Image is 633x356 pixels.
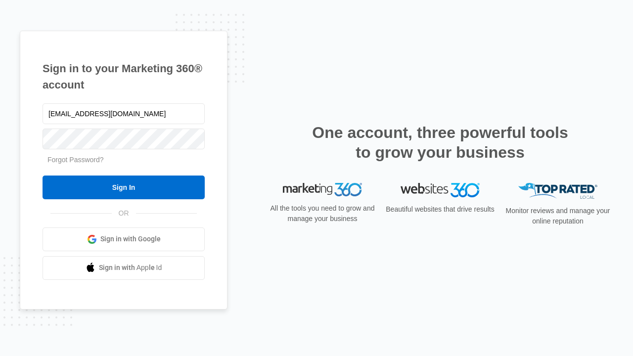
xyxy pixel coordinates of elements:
[47,156,104,164] a: Forgot Password?
[99,263,162,273] span: Sign in with Apple Id
[43,103,205,124] input: Email
[43,227,205,251] a: Sign in with Google
[401,183,480,197] img: Websites 360
[283,183,362,197] img: Marketing 360
[518,183,597,199] img: Top Rated Local
[43,256,205,280] a: Sign in with Apple Id
[502,206,613,226] p: Monitor reviews and manage your online reputation
[100,234,161,244] span: Sign in with Google
[267,203,378,224] p: All the tools you need to grow and manage your business
[43,60,205,93] h1: Sign in to your Marketing 360® account
[385,204,496,215] p: Beautiful websites that drive results
[309,123,571,162] h2: One account, three powerful tools to grow your business
[112,208,136,219] span: OR
[43,176,205,199] input: Sign In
